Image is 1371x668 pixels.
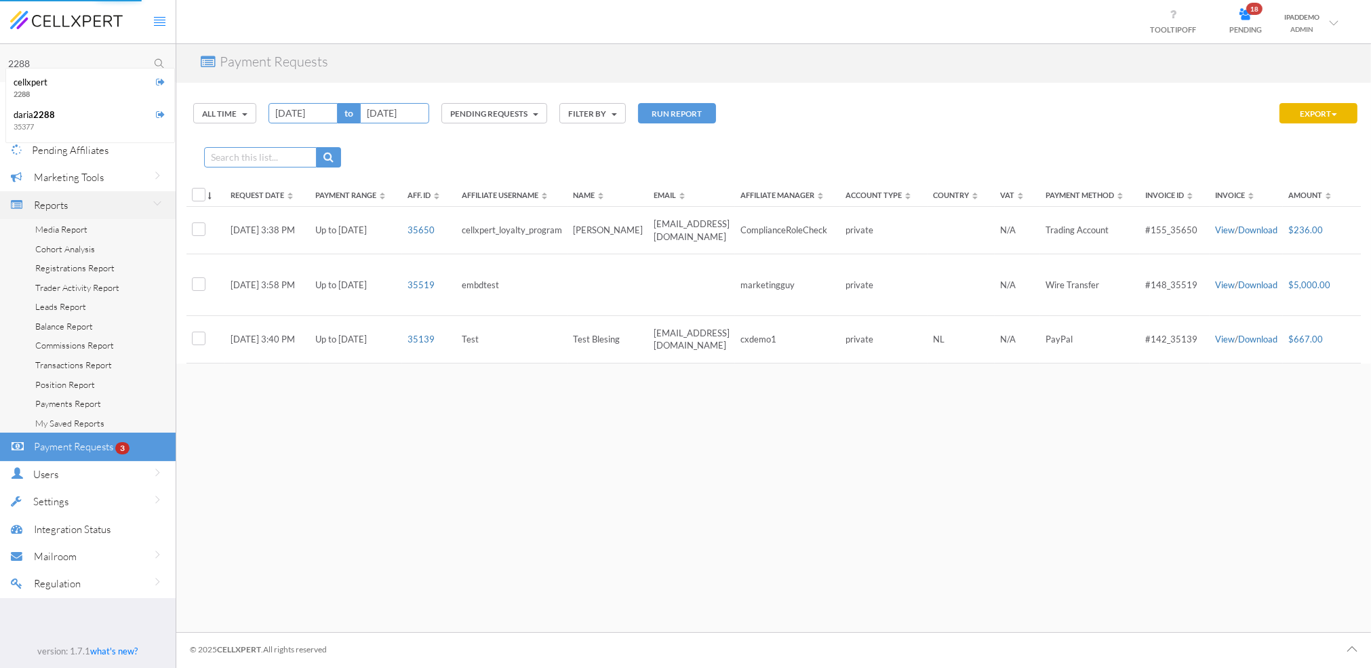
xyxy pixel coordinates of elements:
div: © 2025 . [190,633,327,667]
td: PayPal [1040,316,1140,364]
span: $5,000.00 [1288,279,1330,290]
span: #148_35519 [1145,279,1197,290]
span: Reports [34,199,68,212]
span: Amount [1288,191,1334,199]
span: All rights reserved [263,644,327,654]
span: Trader Activity Report [35,282,119,293]
span: Marketing Tools [34,171,104,184]
span: Commissions Report [35,340,114,351]
td: [DATE] 3:38 PM [225,207,310,254]
div: / [1215,224,1277,237]
button: All Time [193,103,256,123]
button: pending REQUESTS [441,103,547,123]
span: Account Type [846,191,914,199]
span: Affiliate Username [462,191,551,199]
span: Payment Range [315,191,389,199]
input: Search this list... [204,147,317,168]
td: [DATE] 3:58 PM [225,254,310,316]
a: what's new? [91,646,138,656]
a: View [1215,334,1235,345]
td: ComplianceRoleCheck [735,207,840,254]
span: Settings [33,495,68,508]
span: Affiliate Manager [740,191,827,199]
span: Invoice Id [1145,191,1196,199]
td: Up to [DATE] [310,207,402,254]
span: PENDING [1229,25,1262,34]
span: 2288 [33,109,55,120]
span: Name [573,191,607,199]
span: Mailroom [34,550,77,563]
button: Export [1279,103,1357,123]
td: Test [456,316,568,364]
td: N/A [995,316,1040,364]
span: TOOLTIP [1150,25,1196,34]
a: 35139 [408,334,435,345]
a: View [1215,224,1235,235]
span: version: 1.7.1 [38,646,91,656]
td: private [840,316,928,364]
span: Transactions Report [35,359,112,370]
span: Payment Requests [34,440,113,453]
div: / [1215,279,1277,292]
span: VAT [1000,191,1027,199]
div: ADMIN [1284,23,1319,35]
td: embdtest [456,254,568,316]
span: Country [933,191,981,199]
span: #155_35650 [1145,224,1197,235]
button: RUN REPORT [638,103,716,124]
td: N/A [995,207,1040,254]
td: cxdemo1 [735,316,840,364]
td: cellxpert_loyalty_program [456,207,568,254]
span: Position Report [35,379,95,390]
a: 35519 [408,279,435,290]
td: [PERSON_NAME] [568,207,648,254]
span: Media Report [35,224,87,235]
span: Cohort Analysis [35,243,95,254]
td: private [840,207,928,254]
span: Invoice [1215,191,1257,199]
td: [DATE] 3:40 PM [225,316,310,364]
div: 35377 [14,121,167,132]
td: Wire Transfer [1040,254,1140,316]
td: N/A [995,254,1040,316]
span: Payment Method [1046,191,1126,199]
a: Download [1238,334,1277,345]
span: Pending Affiliates [32,144,108,157]
span: Email [654,191,688,199]
td: NL [928,316,995,364]
a: View [1215,279,1235,290]
span: to [338,103,360,123]
span: OFF [1182,25,1196,34]
span: 18 [1246,3,1263,15]
span: Integration Status [34,523,111,536]
span: My Saved Reports [35,418,104,429]
div: IPADDEMO [1284,11,1319,23]
span: 3 [115,442,130,454]
button: FILTER BY [559,103,626,123]
td: private [840,254,928,316]
a: Download [1238,279,1277,290]
span: Payments Report [35,398,101,409]
td: Up to [DATE] [310,254,402,316]
td: Up to [DATE] [310,316,402,364]
span: Users [33,468,58,481]
td: Trading Account [1040,207,1140,254]
span: Cellxpert [217,644,261,654]
span: Balance Report [35,321,93,332]
a: 35650 [408,224,435,235]
span: Registrations Report [35,262,115,273]
span: Aff. Id [408,191,443,199]
span: daria [14,109,55,120]
td: [EMAIL_ADDRESS][DOMAIN_NAME] [648,207,735,254]
td: Test Blesing [568,316,648,364]
td: [EMAIL_ADDRESS][DOMAIN_NAME] [648,316,735,364]
span: $236.00 [1288,224,1323,235]
span: 2288 [14,90,30,98]
p: Payment Requests [220,52,328,72]
a: Download [1238,224,1277,235]
span: Request Date [231,191,296,199]
span: Leads Report [35,301,86,312]
td: marketingguy [735,254,840,316]
div: / [1215,333,1277,346]
span: #142_35139 [1145,334,1197,345]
